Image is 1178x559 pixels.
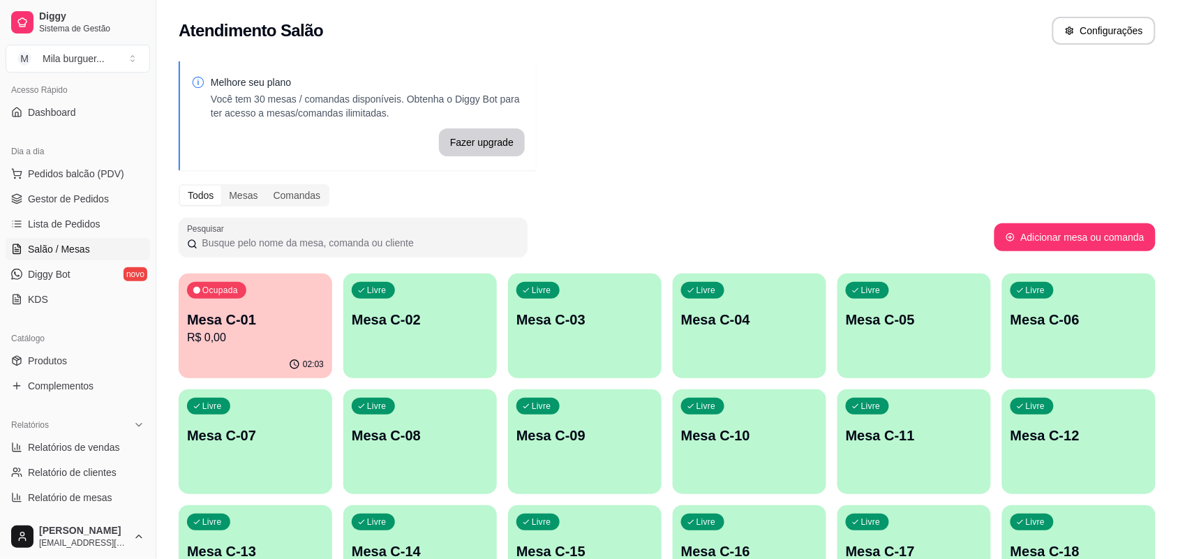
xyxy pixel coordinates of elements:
button: Configurações [1052,17,1156,45]
p: Mesa C-07 [187,426,324,445]
p: Livre [532,516,551,528]
a: Salão / Mesas [6,238,150,260]
div: Mila burguer ... [43,52,105,66]
p: Livre [1026,401,1045,412]
a: Diggy Botnovo [6,263,150,285]
div: Dia a dia [6,140,150,163]
span: Relatórios de vendas [28,440,120,454]
button: Fazer upgrade [439,128,525,156]
button: LivreMesa C-08 [343,389,497,494]
p: Mesa C-05 [846,310,983,329]
div: Catálogo [6,327,150,350]
p: Livre [861,401,881,412]
button: Select a team [6,45,150,73]
p: Mesa C-10 [681,426,818,445]
h2: Atendimento Salão [179,20,323,42]
p: Livre [861,285,881,296]
button: LivreMesa C-12 [1002,389,1156,494]
span: Salão / Mesas [28,242,90,256]
button: Pedidos balcão (PDV) [6,163,150,185]
span: Lista de Pedidos [28,217,100,231]
p: Mesa C-08 [352,426,489,445]
span: Relatório de clientes [28,465,117,479]
span: Gestor de Pedidos [28,192,109,206]
span: Produtos [28,354,67,368]
button: [PERSON_NAME][EMAIL_ADDRESS][DOMAIN_NAME] [6,520,150,553]
a: DiggySistema de Gestão [6,6,150,39]
span: Pedidos balcão (PDV) [28,167,124,181]
a: Dashboard [6,101,150,124]
label: Pesquisar [187,223,229,234]
p: Mesa C-02 [352,310,489,329]
span: Diggy [39,10,144,23]
a: Relatório de fidelidadenovo [6,512,150,534]
button: LivreMesa C-05 [837,274,991,378]
p: Livre [696,401,716,412]
a: Produtos [6,350,150,372]
a: Gestor de Pedidos [6,188,150,210]
a: Lista de Pedidos [6,213,150,235]
button: LivreMesa C-04 [673,274,826,378]
p: Livre [696,285,716,296]
div: Comandas [266,186,329,205]
p: Livre [367,401,387,412]
p: Livre [696,516,716,528]
p: Livre [532,285,551,296]
p: Mesa C-09 [516,426,653,445]
span: [EMAIL_ADDRESS][DOMAIN_NAME] [39,537,128,549]
input: Pesquisar [197,236,519,250]
span: KDS [28,292,48,306]
p: Você tem 30 mesas / comandas disponíveis. Obtenha o Diggy Bot para ter acesso a mesas/comandas il... [211,92,525,120]
div: Acesso Rápido [6,79,150,101]
p: Mesa C-11 [846,426,983,445]
p: Ocupada [202,285,238,296]
p: 02:03 [303,359,324,370]
p: Livre [202,401,222,412]
button: LivreMesa C-03 [508,274,662,378]
span: Diggy Bot [28,267,70,281]
span: Relatório de mesas [28,491,112,505]
span: [PERSON_NAME] [39,525,128,537]
p: Melhore seu plano [211,75,525,89]
a: Relatório de clientes [6,461,150,484]
button: LivreMesa C-06 [1002,274,1156,378]
p: Mesa C-01 [187,310,324,329]
button: LivreMesa C-07 [179,389,332,494]
p: Livre [367,516,387,528]
span: Dashboard [28,105,76,119]
a: KDS [6,288,150,311]
p: Livre [861,516,881,528]
div: Mesas [221,186,265,205]
button: LivreMesa C-11 [837,389,991,494]
p: Mesa C-06 [1011,310,1147,329]
a: Relatório de mesas [6,486,150,509]
a: Relatórios de vendas [6,436,150,459]
button: LivreMesa C-09 [508,389,662,494]
p: R$ 0,00 [187,329,324,346]
button: LivreMesa C-02 [343,274,497,378]
span: Complementos [28,379,94,393]
p: Livre [532,401,551,412]
span: Relatórios [11,419,49,431]
p: Mesa C-03 [516,310,653,329]
a: Complementos [6,375,150,397]
button: Adicionar mesa ou comanda [994,223,1156,251]
p: Livre [1026,285,1045,296]
p: Livre [367,285,387,296]
span: Sistema de Gestão [39,23,144,34]
p: Mesa C-04 [681,310,818,329]
p: Livre [202,516,222,528]
p: Mesa C-12 [1011,426,1147,445]
button: OcupadaMesa C-01R$ 0,0002:03 [179,274,332,378]
p: Livre [1026,516,1045,528]
button: LivreMesa C-10 [673,389,826,494]
div: Todos [180,186,221,205]
span: M [17,52,31,66]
